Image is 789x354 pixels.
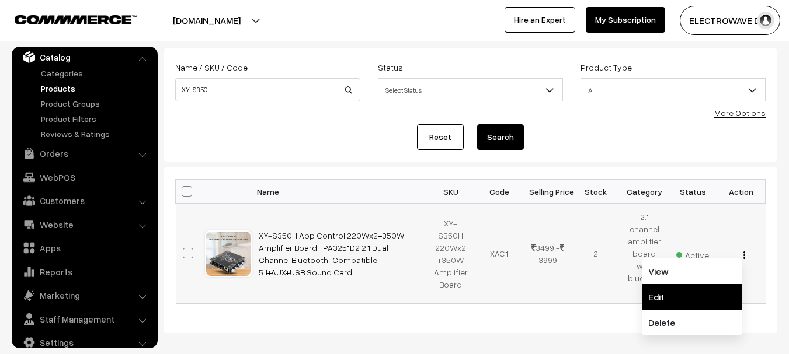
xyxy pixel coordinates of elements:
[15,261,154,282] a: Reports
[680,6,780,35] button: ELECTROWAVE DE…
[620,180,669,204] th: Category
[15,143,154,164] a: Orders
[132,6,281,35] button: [DOMAIN_NAME]
[175,78,360,101] input: Name / SKU / Code
[581,61,632,73] label: Product Type
[572,180,620,204] th: Stock
[427,204,475,304] td: XY-S350H 220Wx2+350W Amplifier Board
[378,78,563,101] span: Select Status
[15,285,154,306] a: Marketing
[505,7,575,33] a: Hire an Expert
[15,237,154,258] a: Apps
[15,309,154,330] a: Staff Management
[477,124,524,150] button: Search
[475,204,523,304] td: XAC1
[15,47,154,68] a: Catalog
[581,80,765,100] span: All
[523,180,572,204] th: Selling Price
[259,230,404,277] a: XY-S350H App Control 220Wx2+350W Amplifier Board TPA3251D2 2.1 Dual Channel Bluetooth-Compatible ...
[620,204,669,304] td: 2.1 channel amplifier board with bluetooth
[717,180,766,204] th: Action
[252,180,427,204] th: Name
[38,128,154,140] a: Reviews & Ratings
[15,167,154,188] a: WebPOS
[523,204,572,304] td: 3499 - 3999
[38,97,154,110] a: Product Groups
[642,310,742,335] a: Delete
[15,190,154,211] a: Customers
[417,124,464,150] a: Reset
[572,204,620,304] td: 2
[757,12,774,29] img: user
[669,180,717,204] th: Status
[642,258,742,284] a: View
[38,82,154,94] a: Products
[586,7,665,33] a: My Subscription
[378,61,403,73] label: Status
[714,108,766,118] a: More Options
[427,180,475,204] th: SKU
[676,246,709,261] span: Active
[38,113,154,125] a: Product Filters
[581,78,766,101] span: All
[175,61,248,73] label: Name / SKU / Code
[15,214,154,235] a: Website
[15,15,137,24] img: COMMMERCE
[378,80,562,100] span: Select Status
[15,12,117,26] a: COMMMERCE
[475,180,523,204] th: Code
[642,284,742,310] a: Edit
[38,67,154,79] a: Categories
[15,332,154,353] a: Settings
[743,251,745,259] img: Menu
